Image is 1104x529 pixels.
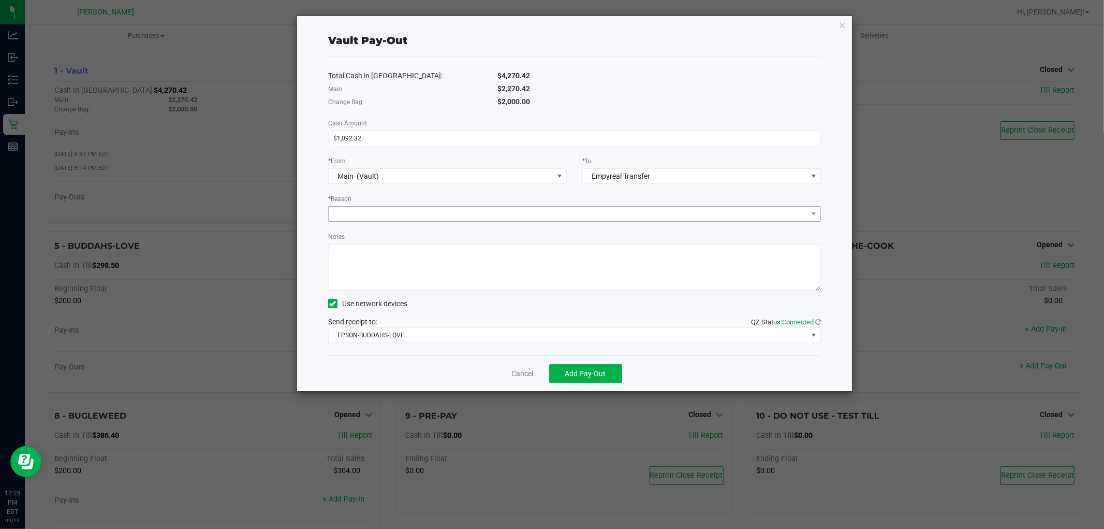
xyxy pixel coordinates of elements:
span: (Vault) [357,172,379,180]
span: Cash Amount [328,120,367,127]
span: QZ Status: [751,318,821,326]
div: Vault Pay-Out [328,33,407,48]
span: Empyreal Transfer [592,172,651,180]
span: Send receipt to: [328,318,377,326]
span: Add Pay-Out [565,369,606,378]
label: Use network devices [328,298,407,309]
span: $2,270.42 [497,84,530,93]
span: Total Cash in [GEOGRAPHIC_DATA]: [328,72,443,80]
span: EPSON-BUDDAHS-LOVE [329,328,807,342]
span: $2,000.00 [497,97,530,106]
span: $4,270.42 [497,72,530,80]
label: Reason [328,194,351,204]
span: Connected [782,318,814,326]
iframe: Resource center [10,446,41,477]
span: Main [338,172,354,180]
a: Cancel [512,368,534,379]
label: From [328,156,346,166]
span: Change Bag: [328,98,364,106]
label: To [582,156,592,166]
button: Add Pay-Out [549,364,622,383]
label: Notes [328,232,345,241]
span: Main: [328,85,344,93]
